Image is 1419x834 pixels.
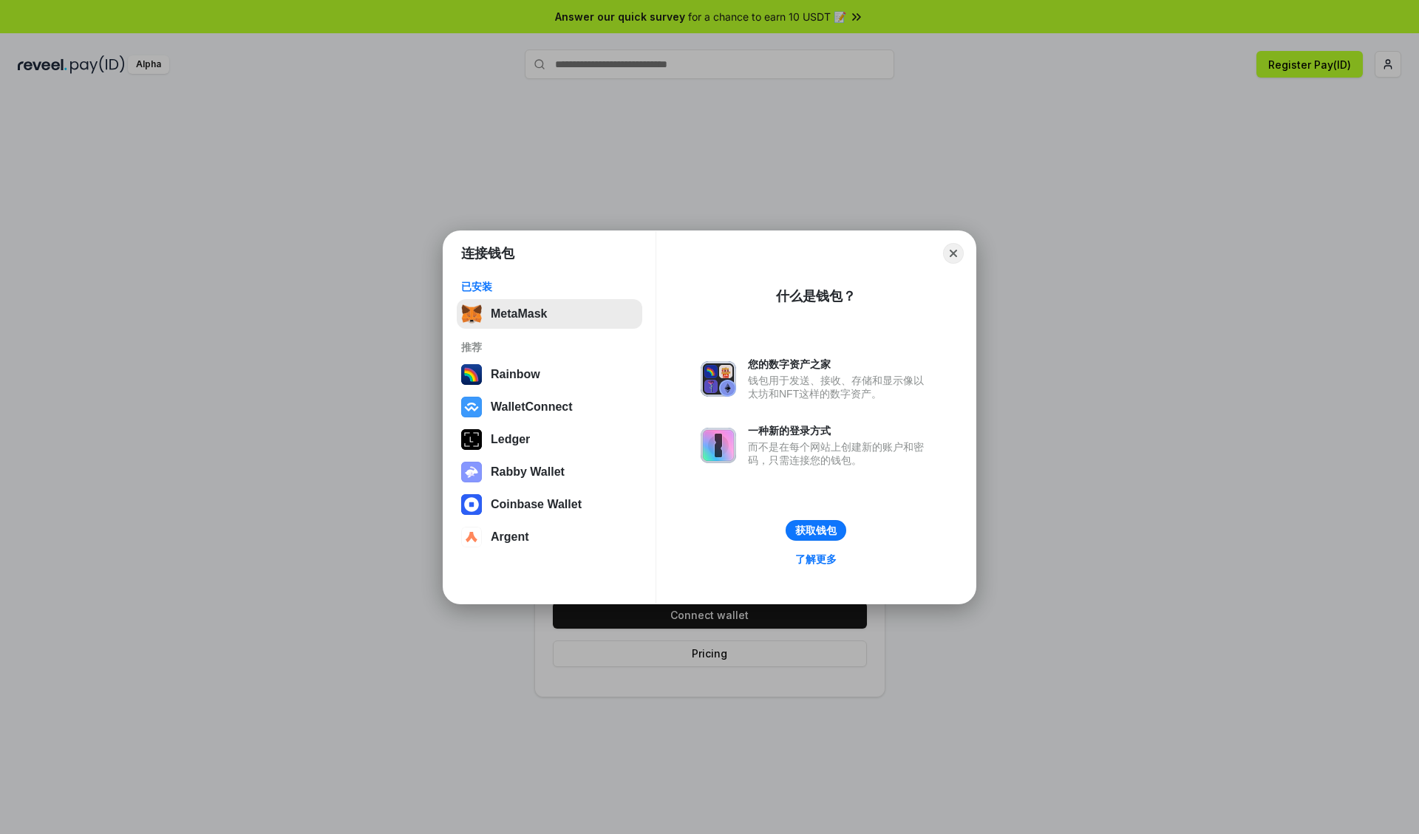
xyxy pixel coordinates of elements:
[457,490,642,519] button: Coinbase Wallet
[491,465,565,479] div: Rabby Wallet
[748,374,931,400] div: 钱包用于发送、接收、存储和显示像以太坊和NFT这样的数字资产。
[457,360,642,389] button: Rainbow
[491,433,530,446] div: Ledger
[491,530,529,544] div: Argent
[491,400,573,414] div: WalletConnect
[776,287,856,305] div: 什么是钱包？
[461,364,482,385] img: svg+xml,%3Csvg%20width%3D%22120%22%20height%3D%22120%22%20viewBox%3D%220%200%20120%20120%22%20fil...
[461,341,638,354] div: 推荐
[461,462,482,482] img: svg+xml,%3Csvg%20xmlns%3D%22http%3A%2F%2Fwww.w3.org%2F2000%2Fsvg%22%20fill%3D%22none%22%20viewBox...
[491,368,540,381] div: Rainbow
[461,245,514,262] h1: 连接钱包
[748,440,931,467] div: 而不是在每个网站上创建新的账户和密码，只需连接您的钱包。
[461,494,482,515] img: svg+xml,%3Csvg%20width%3D%2228%22%20height%3D%2228%22%20viewBox%3D%220%200%2028%2028%22%20fill%3D...
[491,498,582,511] div: Coinbase Wallet
[461,429,482,450] img: svg+xml,%3Csvg%20xmlns%3D%22http%3A%2F%2Fwww.w3.org%2F2000%2Fsvg%22%20width%3D%2228%22%20height%3...
[457,425,642,454] button: Ledger
[461,280,638,293] div: 已安装
[461,527,482,547] img: svg+xml,%3Csvg%20width%3D%2228%22%20height%3D%2228%22%20viewBox%3D%220%200%2028%2028%22%20fill%3D...
[786,520,846,541] button: 获取钱包
[457,522,642,552] button: Argent
[457,457,642,487] button: Rabby Wallet
[795,553,837,566] div: 了解更多
[461,304,482,324] img: svg+xml,%3Csvg%20fill%3D%22none%22%20height%3D%2233%22%20viewBox%3D%220%200%2035%2033%22%20width%...
[701,428,736,463] img: svg+xml,%3Csvg%20xmlns%3D%22http%3A%2F%2Fwww.w3.org%2F2000%2Fsvg%22%20fill%3D%22none%22%20viewBox...
[461,397,482,417] img: svg+xml,%3Csvg%20width%3D%2228%22%20height%3D%2228%22%20viewBox%3D%220%200%2028%2028%22%20fill%3D...
[786,550,845,569] a: 了解更多
[795,524,837,537] div: 获取钱包
[943,243,964,264] button: Close
[491,307,547,321] div: MetaMask
[457,299,642,329] button: MetaMask
[748,424,931,437] div: 一种新的登录方式
[748,358,931,371] div: 您的数字资产之家
[457,392,642,422] button: WalletConnect
[701,361,736,397] img: svg+xml,%3Csvg%20xmlns%3D%22http%3A%2F%2Fwww.w3.org%2F2000%2Fsvg%22%20fill%3D%22none%22%20viewBox...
